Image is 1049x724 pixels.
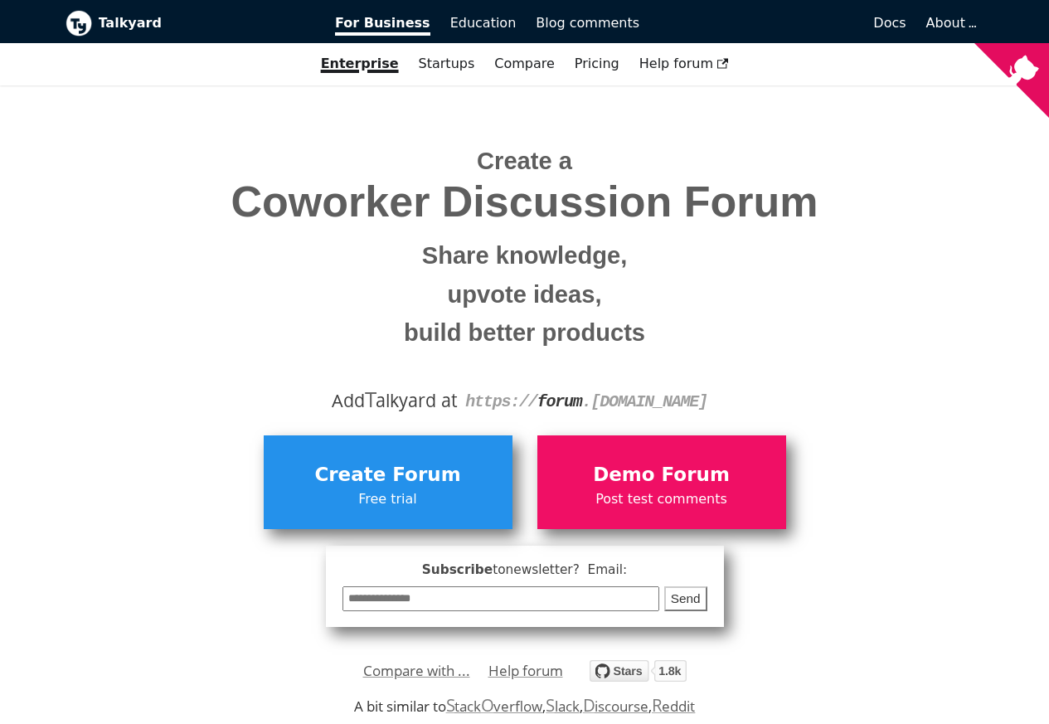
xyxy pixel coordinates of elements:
span: Demo Forum [546,459,778,491]
span: S [446,693,455,717]
span: Free trial [272,488,504,510]
span: O [481,693,494,717]
a: Compare with ... [363,658,470,683]
span: Docs [873,15,906,31]
a: For Business [325,9,440,37]
a: Help forum [629,50,739,78]
span: Education [450,15,517,31]
b: Talkyard [99,12,313,34]
small: build better products [78,313,972,352]
a: Docs [649,9,916,37]
a: Create ForumFree trial [264,435,512,528]
span: T [365,384,376,414]
span: Create a [477,148,572,174]
a: Help forum [488,658,563,683]
span: Help forum [639,56,729,71]
a: Reddit [652,697,695,716]
img: talkyard.svg [590,660,687,682]
span: Blog comments [536,15,639,31]
small: Share knowledge, [78,236,972,275]
a: Talkyard logoTalkyard [66,10,313,36]
a: Enterprise [311,50,409,78]
span: R [652,693,663,717]
span: For Business [335,15,430,36]
a: Education [440,9,527,37]
span: Post test comments [546,488,778,510]
a: About [926,15,974,31]
span: D [583,693,595,717]
span: Create Forum [272,459,504,491]
span: S [546,693,555,717]
a: Compare [494,56,555,71]
a: Startups [409,50,485,78]
span: Subscribe [342,560,707,581]
a: Slack [546,697,579,716]
a: Discourse [583,697,648,716]
code: https:// . [DOMAIN_NAME] [465,392,707,411]
a: Blog comments [526,9,649,37]
a: Star debiki/talkyard on GitHub [590,663,687,687]
span: Coworker Discussion Forum [78,178,972,226]
strong: forum [537,392,582,411]
small: upvote ideas, [78,275,972,314]
a: Demo ForumPost test comments [537,435,786,528]
img: Talkyard logo [66,10,92,36]
a: StackOverflow [446,697,543,716]
div: Add alkyard at [78,386,972,415]
button: Send [664,586,707,612]
a: Pricing [565,50,629,78]
span: to newsletter ? Email: [493,562,627,577]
